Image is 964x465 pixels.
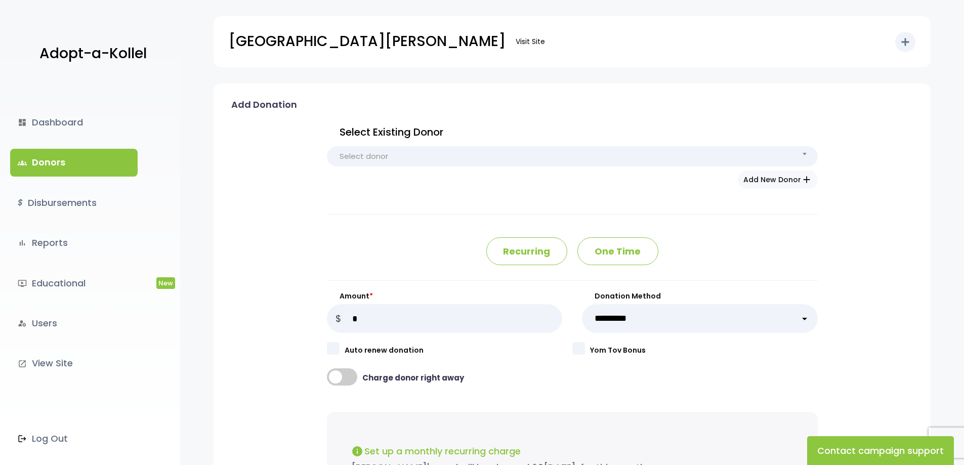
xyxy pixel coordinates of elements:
[590,345,818,356] label: Yom Tov Bonus
[327,304,350,333] p: $
[511,32,550,52] a: Visit Site
[327,123,818,141] p: Select Existing Donor
[10,425,138,452] a: Log Out
[582,291,818,302] label: Donation Method
[18,359,27,368] i: launch
[10,109,138,136] a: dashboardDashboard
[229,29,506,54] p: [GEOGRAPHIC_DATA][PERSON_NAME]
[327,291,563,302] label: Amount
[39,41,147,66] p: Adopt-a-Kollel
[362,372,464,384] b: Charge donor right away
[486,237,567,265] p: Recurring
[18,238,27,247] i: bar_chart
[340,149,388,163] span: Select donor
[345,345,572,356] label: Auto renew donation
[577,237,658,265] p: One Time
[801,174,812,185] span: add
[18,279,27,288] i: ondemand_video
[231,97,297,113] p: Add Donation
[899,36,911,48] i: add
[18,118,27,127] i: dashboard
[18,196,23,210] i: $
[10,189,138,217] a: $Disbursements
[351,445,363,457] i: info
[807,436,954,465] button: Contact campaign support
[18,158,27,167] span: groups
[18,319,27,328] i: manage_accounts
[156,277,175,289] span: New
[895,32,915,52] button: add
[738,171,818,189] button: Add New Donoradd
[10,229,138,257] a: bar_chartReports
[10,350,138,377] a: launchView Site
[10,270,138,297] a: ondemand_videoEducationalNew
[351,442,793,459] p: Set up a monthly recurring charge
[10,310,138,337] a: manage_accountsUsers
[34,29,147,78] a: Adopt-a-Kollel
[10,149,138,176] a: groupsDonors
